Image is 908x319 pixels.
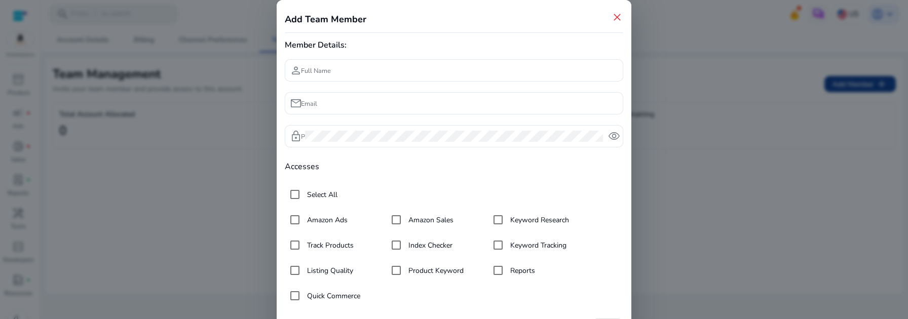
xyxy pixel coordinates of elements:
[305,240,354,251] label: Track Products
[285,162,623,172] h4: Accesses
[508,215,569,225] label: Keyword Research
[508,265,535,276] label: Reports
[611,11,623,23] span: close
[305,265,353,276] label: Listing Quality
[290,97,302,109] span: mail
[305,215,348,225] label: Amazon Ads
[285,39,623,51] div: Member Details:
[290,64,302,76] span: person
[508,240,566,251] label: Keyword Tracking
[406,215,453,225] label: Amazon Sales
[406,240,452,251] label: Index Checker
[290,130,302,142] span: lock
[608,130,620,142] span: remove_red_eye
[406,265,464,276] label: Product Keyword
[285,12,366,26] h4: Add Team Member
[305,291,360,301] label: Quick Commerce
[305,189,337,200] label: Select All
